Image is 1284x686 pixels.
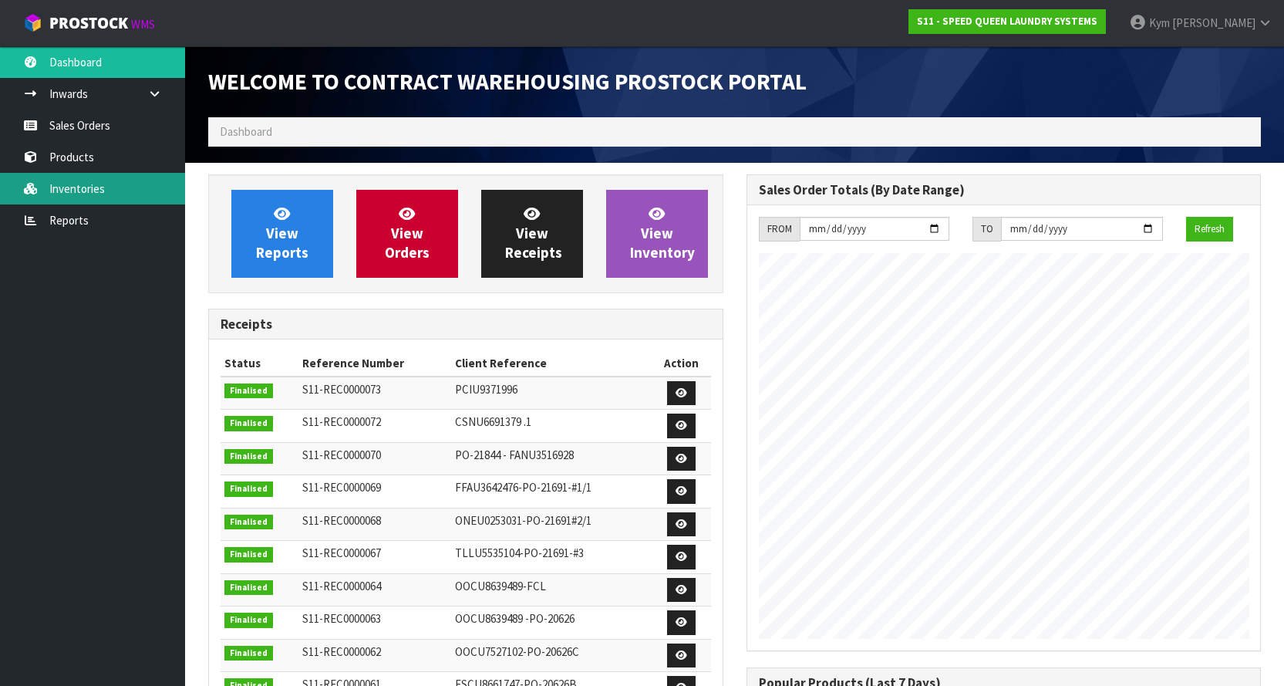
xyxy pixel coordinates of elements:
[302,644,381,659] span: S11-REC0000062
[221,351,298,376] th: Status
[224,449,273,465] span: Finalised
[505,204,562,262] span: View Receipts
[356,190,458,278] a: ViewOrders
[224,613,273,628] span: Finalised
[302,611,381,626] span: S11-REC0000063
[224,384,273,399] span: Finalised
[224,580,273,596] span: Finalised
[455,546,584,560] span: TLLU5535104-PO-21691-#3
[759,217,800,242] div: FROM
[302,513,381,528] span: S11-REC0000068
[455,644,579,659] span: OOCU7527102-PO-20626C
[451,351,652,376] th: Client Reference
[224,515,273,530] span: Finalised
[49,13,128,33] span: ProStock
[302,382,381,397] span: S11-REC0000073
[302,546,381,560] span: S11-REC0000067
[606,190,708,278] a: ViewInventory
[131,17,155,32] small: WMS
[224,547,273,563] span: Finalised
[220,124,272,139] span: Dashboard
[224,482,273,497] span: Finalised
[1149,15,1170,30] span: Kym
[455,480,591,495] span: FFAU3642476-PO-21691-#1/1
[1186,217,1233,242] button: Refresh
[917,15,1097,28] strong: S11 - SPEED QUEEN LAUNDRY SYSTEMS
[455,579,546,593] span: OOCU8639489-FCL
[298,351,451,376] th: Reference Number
[302,414,381,429] span: S11-REC0000072
[972,217,1001,242] div: TO
[302,579,381,593] span: S11-REC0000064
[455,382,517,397] span: PCIU9371996
[481,190,583,278] a: ViewReceipts
[455,513,591,528] span: ONEU0253031-PO-21691#2/1
[302,448,381,462] span: S11-REC0000070
[23,13,42,32] img: cube-alt.png
[455,414,531,429] span: CSNU6691379 .1
[1172,15,1255,30] span: [PERSON_NAME]
[455,611,575,626] span: OOCU8639489 -PO-20626
[630,204,695,262] span: View Inventory
[221,317,711,332] h3: Receipts
[759,183,1249,198] h3: Sales Order Totals (By Date Range)
[302,480,381,495] span: S11-REC0000069
[224,646,273,661] span: Finalised
[385,204,430,262] span: View Orders
[208,67,807,96] span: Welcome to Contract Warehousing ProStock Portal
[231,190,333,278] a: ViewReports
[455,448,574,462] span: PO-21844 - FANU3516928
[256,204,308,262] span: View Reports
[652,351,711,376] th: Action
[224,416,273,431] span: Finalised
